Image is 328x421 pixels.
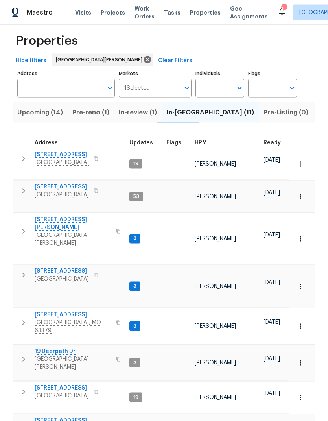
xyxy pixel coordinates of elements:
[264,391,280,396] span: [DATE]
[166,140,181,146] span: Flags
[195,360,236,366] span: [PERSON_NAME]
[234,83,245,94] button: Open
[195,194,236,199] span: [PERSON_NAME]
[181,83,192,94] button: Open
[248,71,297,76] label: Flags
[195,284,236,289] span: [PERSON_NAME]
[105,83,116,94] button: Open
[264,190,280,196] span: [DATE]
[195,236,236,242] span: [PERSON_NAME]
[155,54,195,68] button: Clear Filters
[264,140,281,146] span: Ready
[130,235,140,242] span: 3
[130,283,140,290] span: 3
[230,5,268,20] span: Geo Assignments
[17,107,63,118] span: Upcoming (14)
[130,394,142,401] span: 19
[195,161,236,167] span: [PERSON_NAME]
[264,319,280,325] span: [DATE]
[264,280,280,285] span: [DATE]
[101,9,125,17] span: Projects
[264,107,308,118] span: Pre-Listing (0)
[166,107,254,118] span: In-[GEOGRAPHIC_DATA] (11)
[130,193,142,200] span: 53
[190,9,221,17] span: Properties
[17,71,115,76] label: Address
[56,56,146,64] span: [GEOGRAPHIC_DATA][PERSON_NAME]
[135,5,155,20] span: Work Orders
[195,71,244,76] label: Individuals
[119,71,192,76] label: Markets
[195,395,236,400] span: [PERSON_NAME]
[16,56,46,66] span: Hide filters
[119,107,157,118] span: In-review (1)
[281,5,287,13] div: 10
[75,9,91,17] span: Visits
[35,140,58,146] span: Address
[264,157,280,163] span: [DATE]
[264,356,280,362] span: [DATE]
[13,54,50,68] button: Hide filters
[195,323,236,329] span: [PERSON_NAME]
[130,161,142,167] span: 19
[195,140,207,146] span: HPM
[129,140,153,146] span: Updates
[16,37,78,45] span: Properties
[72,107,109,118] span: Pre-reno (1)
[287,83,298,94] button: Open
[130,323,140,330] span: 3
[52,54,153,66] div: [GEOGRAPHIC_DATA][PERSON_NAME]
[158,56,192,66] span: Clear Filters
[124,85,150,92] span: 1 Selected
[264,232,280,238] span: [DATE]
[164,10,181,15] span: Tasks
[27,9,53,17] span: Maestro
[130,360,140,366] span: 3
[264,140,288,146] div: Earliest renovation start date (first business day after COE or Checkout)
